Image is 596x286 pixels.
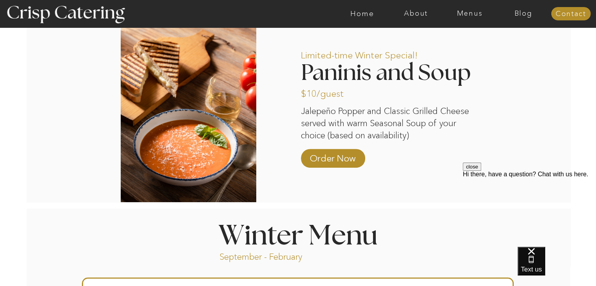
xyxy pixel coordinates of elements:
iframe: podium webchat widget prompt [463,163,596,257]
a: Menus [443,10,496,18]
p: Limited-time Winter Special! [301,42,455,65]
a: Home [335,10,389,18]
a: Contact [551,10,591,18]
p: $10/guest [301,80,353,103]
h1: Winter Menu [189,223,407,246]
p: September - February [219,251,327,260]
a: Order Now [307,145,359,168]
h2: Paninis and Soup [301,62,486,83]
iframe: podium webchat widget bubble [518,247,596,286]
a: Blog [496,10,550,18]
a: About [389,10,443,18]
p: Jalepeño Popper and Classic Grilled Cheese served with warm Seasonal Soup of your choice (based o... [301,105,469,141]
